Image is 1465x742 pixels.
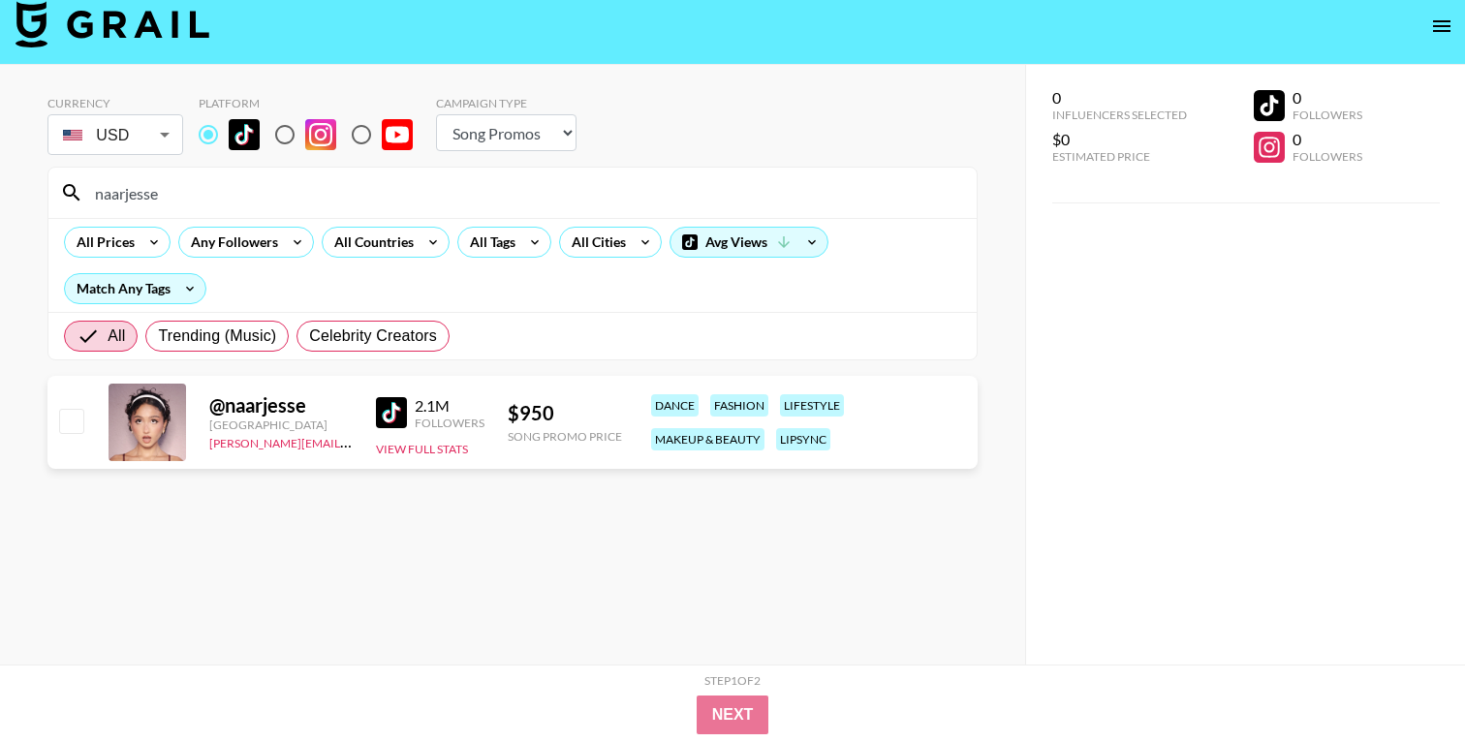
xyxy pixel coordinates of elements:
div: All Tags [458,228,519,257]
img: Instagram [305,119,336,150]
div: 0 [1052,88,1187,108]
div: All Prices [65,228,139,257]
div: Avg Views [670,228,827,257]
span: Celebrity Creators [309,325,437,348]
input: Search by User Name [83,177,965,208]
div: Step 1 of 2 [704,673,761,688]
div: 0 [1293,88,1362,108]
div: [GEOGRAPHIC_DATA] [209,417,353,432]
div: 0 [1293,130,1362,149]
div: Any Followers [179,228,282,257]
div: All Countries [323,228,418,257]
div: makeup & beauty [651,428,764,450]
div: dance [651,394,699,417]
div: Estimated Price [1052,149,1187,164]
div: lifestyle [780,394,844,417]
a: [PERSON_NAME][EMAIL_ADDRESS][PERSON_NAME][PERSON_NAME][DOMAIN_NAME] [209,432,680,450]
div: $ 950 [508,401,622,425]
div: 2.1M [415,396,484,416]
span: Trending (Music) [158,325,276,348]
div: Match Any Tags [65,274,205,303]
div: Influencers Selected [1052,108,1187,122]
img: YouTube [382,119,413,150]
img: Grail Talent [16,1,209,47]
div: Followers [1293,108,1362,122]
img: TikTok [376,397,407,428]
div: Currency [47,96,183,110]
div: Song Promo Price [508,429,622,444]
div: Platform [199,96,428,110]
div: fashion [710,394,768,417]
div: All Cities [560,228,630,257]
div: Campaign Type [436,96,577,110]
div: @ naarjesse [209,393,353,417]
span: All [108,325,125,348]
button: open drawer [1422,7,1461,46]
iframe: Drift Widget Chat Controller [1368,645,1442,719]
img: TikTok [229,119,260,150]
div: $0 [1052,130,1187,149]
div: lipsync [776,428,830,450]
div: Followers [1293,149,1362,164]
button: Next [697,696,769,734]
div: Followers [415,416,484,430]
button: View Full Stats [376,442,468,456]
div: USD [51,118,179,152]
